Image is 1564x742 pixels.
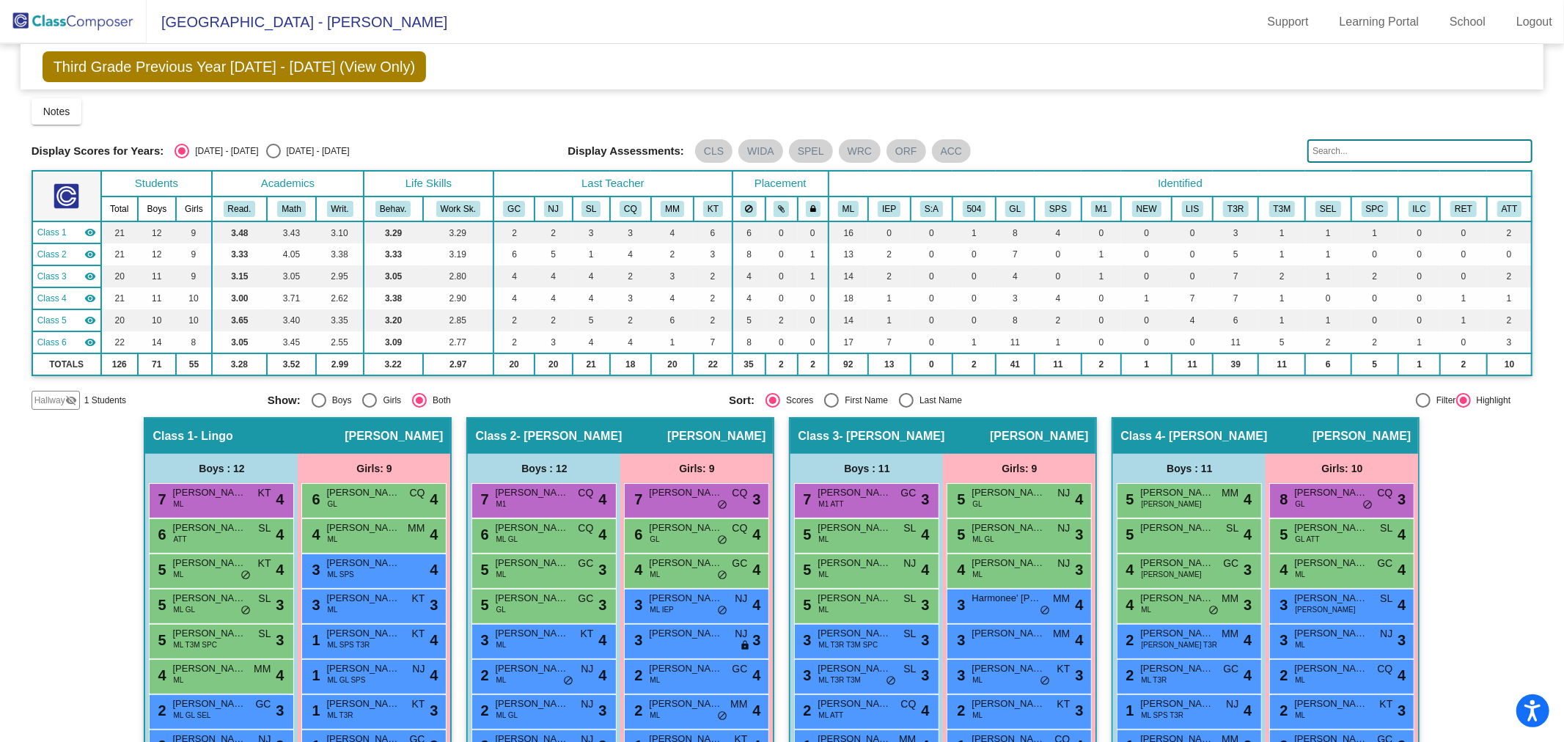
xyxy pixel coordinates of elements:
[1082,221,1121,243] td: 0
[32,221,101,243] td: Brady Lingo - Lingo
[1091,201,1112,217] button: M1
[829,287,868,309] td: 18
[1035,331,1082,353] td: 1
[829,171,1532,196] th: Identified
[1213,287,1258,309] td: 7
[1351,196,1399,221] th: Receives speech services
[932,139,972,163] mat-chip: ACC
[798,265,829,287] td: 1
[1172,243,1213,265] td: 0
[535,331,572,353] td: 3
[651,243,694,265] td: 2
[573,309,610,331] td: 5
[176,265,212,287] td: 9
[694,221,732,243] td: 6
[1045,201,1071,217] button: SPS
[1121,309,1172,331] td: 0
[1351,331,1399,353] td: 2
[829,196,868,221] th: Multilingual Learner
[798,309,829,331] td: 0
[1035,243,1082,265] td: 0
[573,265,610,287] td: 4
[535,243,572,265] td: 5
[886,139,926,163] mat-chip: ORF
[1121,331,1172,353] td: 0
[1258,243,1305,265] td: 1
[37,270,67,283] span: Class 3
[535,309,572,331] td: 2
[695,139,733,163] mat-chip: CLS
[911,309,953,331] td: 0
[43,51,427,82] span: Third Grade Previous Year [DATE] - [DATE] (View Only)
[829,243,868,265] td: 13
[84,227,96,238] mat-icon: visibility
[733,243,766,265] td: 8
[573,331,610,353] td: 4
[423,309,494,331] td: 2.85
[364,221,423,243] td: 3.29
[101,243,138,265] td: 21
[281,144,350,158] div: [DATE] - [DATE]
[493,243,535,265] td: 6
[1035,196,1082,221] th: SPST
[1121,243,1172,265] td: 0
[37,226,67,239] span: Class 1
[267,243,317,265] td: 4.05
[364,243,423,265] td: 3.33
[1213,196,1258,221] th: Tier 3 Supports in Reading
[1172,309,1213,331] td: 4
[694,196,732,221] th: Krista Tennefoss
[138,353,176,375] td: 71
[1258,196,1305,221] th: Tier 3 Supports in Math
[493,287,535,309] td: 4
[868,309,911,331] td: 1
[1258,331,1305,353] td: 5
[423,265,494,287] td: 2.80
[610,196,651,221] th: Camryn Quirk
[766,331,798,353] td: 0
[316,243,364,265] td: 3.38
[138,265,176,287] td: 11
[1351,221,1399,243] td: 1
[1258,221,1305,243] td: 1
[1005,201,1026,217] button: GL
[267,265,317,287] td: 3.05
[1213,265,1258,287] td: 7
[493,196,535,221] th: Georgia Calloway
[1082,287,1121,309] td: 0
[267,309,317,331] td: 3.40
[1082,265,1121,287] td: 1
[952,265,996,287] td: 0
[996,243,1035,265] td: 7
[32,353,101,375] td: TOTALS
[1082,243,1121,265] td: 1
[32,331,101,353] td: Joanna Broadbelt - Broadbelt/Arias
[733,265,766,287] td: 4
[327,201,353,217] button: Writ.
[610,309,651,331] td: 2
[1505,10,1564,34] a: Logout
[1328,10,1431,34] a: Learning Portal
[1121,265,1172,287] td: 0
[1172,287,1213,309] td: 7
[503,201,525,217] button: GC
[1440,196,1487,221] th: Retained at some point, or was placed back at time of enrollment
[1440,221,1487,243] td: 0
[610,265,651,287] td: 2
[1258,309,1305,331] td: 1
[138,243,176,265] td: 12
[37,336,67,349] span: Class 6
[1398,221,1440,243] td: 0
[212,243,267,265] td: 3.33
[212,331,267,353] td: 3.05
[423,243,494,265] td: 3.19
[1398,309,1440,331] td: 0
[1398,265,1440,287] td: 0
[573,221,610,243] td: 3
[267,221,317,243] td: 3.43
[694,265,732,287] td: 2
[952,196,996,221] th: 504 Plan
[996,221,1035,243] td: 8
[544,201,563,217] button: NJ
[952,243,996,265] td: 0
